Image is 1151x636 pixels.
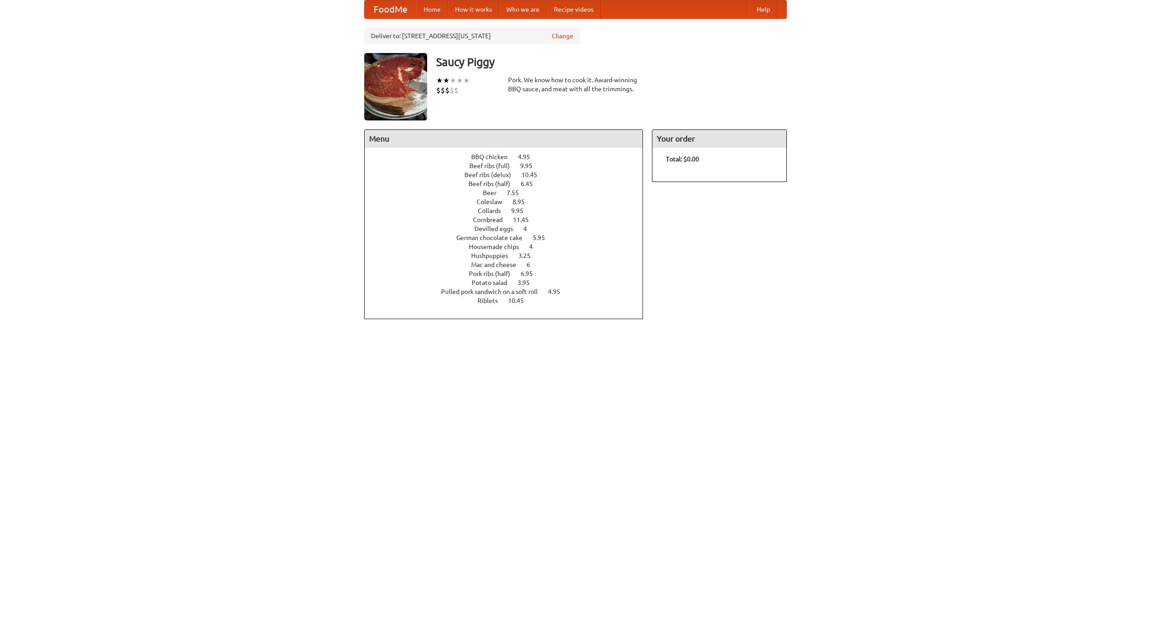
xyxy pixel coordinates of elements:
a: Mac and cheese 6 [471,261,547,268]
span: 9.95 [511,207,532,214]
span: German chocolate cake [456,234,531,241]
span: 5.95 [533,234,554,241]
a: FoodMe [365,0,416,18]
li: ★ [450,76,456,85]
span: 11.45 [513,216,538,223]
li: ★ [436,76,443,85]
span: 9.95 [520,162,541,169]
span: 4.95 [518,153,539,160]
span: Collards [478,207,510,214]
span: Beef ribs (full) [469,162,519,169]
a: Beef ribs (delux) 10.45 [464,171,554,178]
h4: Menu [365,130,642,148]
img: angular.jpg [364,53,427,120]
span: 10.45 [522,171,546,178]
span: Housemade chips [469,243,528,250]
span: 7.55 [507,189,528,196]
li: $ [454,85,459,95]
li: $ [445,85,450,95]
li: ★ [456,76,463,85]
span: Cornbread [473,216,512,223]
a: German chocolate cake 5.95 [456,234,562,241]
span: 6 [526,261,539,268]
span: BBQ chicken [471,153,517,160]
a: Collards 9.95 [478,207,540,214]
a: Beef ribs (full) 9.95 [469,162,549,169]
b: Total: $0.00 [666,156,699,163]
span: 4 [523,225,536,232]
h3: Saucy Piggy [436,53,787,71]
span: Beef ribs (half) [468,180,519,187]
li: $ [441,85,445,95]
a: BBQ chicken 4.95 [471,153,547,160]
span: Devilled eggs [474,225,522,232]
a: Devilled eggs 4 [474,225,544,232]
span: Pork ribs (half) [469,270,519,277]
span: Hushpuppies [471,252,517,259]
span: 4 [529,243,542,250]
span: Coleslaw [477,198,511,205]
span: 4.95 [548,288,569,295]
span: Beef ribs (delux) [464,171,520,178]
span: 8.95 [513,198,534,205]
a: Home [416,0,448,18]
a: Pulled pork sandwich on a soft roll 4.95 [441,288,577,295]
span: Pulled pork sandwich on a soft roll [441,288,547,295]
li: $ [450,85,454,95]
h4: Your order [652,130,786,148]
a: Coleslaw 8.95 [477,198,541,205]
a: Beer 7.55 [483,189,535,196]
a: Housemade chips 4 [469,243,549,250]
a: Riblets 10.45 [477,297,540,304]
span: Mac and cheese [471,261,525,268]
span: 10.45 [508,297,533,304]
li: ★ [463,76,470,85]
span: 6.45 [521,180,542,187]
span: 6.95 [521,270,542,277]
a: How it works [448,0,499,18]
div: Deliver to: [STREET_ADDRESS][US_STATE] [364,28,580,44]
a: Pork ribs (half) 6.95 [469,270,549,277]
a: Cornbread 11.45 [473,216,545,223]
a: Hushpuppies 3.25 [471,252,547,259]
span: Potato salad [472,279,516,286]
span: 3.95 [518,279,539,286]
a: Recipe videos [547,0,601,18]
span: Beer [483,189,505,196]
span: Riblets [477,297,507,304]
span: 3.25 [518,252,540,259]
li: $ [436,85,441,95]
a: Help [749,0,777,18]
div: Pork. We know how to cook it. Award-winning BBQ sauce, and meat with all the trimmings. [508,76,643,93]
a: Beef ribs (half) 6.45 [468,180,549,187]
li: ★ [443,76,450,85]
a: Who we are [499,0,547,18]
a: Change [552,31,573,40]
a: Potato salad 3.95 [472,279,546,286]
